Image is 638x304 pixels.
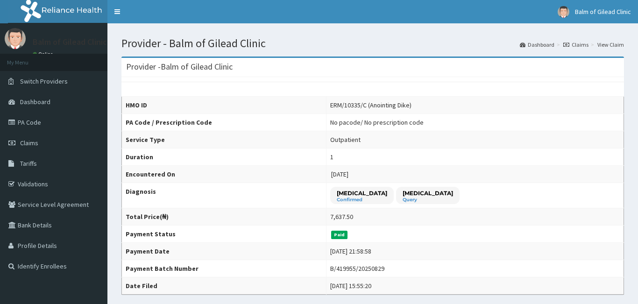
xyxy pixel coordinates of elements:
[563,41,588,49] a: Claims
[403,198,453,202] small: Query
[330,100,411,110] div: ERM/10335/C (Anointing Dike)
[330,118,424,127] div: No pacode / No prescription code
[20,77,68,85] span: Switch Providers
[122,148,326,166] th: Duration
[331,170,348,178] span: [DATE]
[33,51,55,57] a: Online
[330,247,371,256] div: [DATE] 21:58:58
[558,6,569,18] img: User Image
[126,63,233,71] h3: Provider - Balm of Gilead Clinic
[122,226,326,243] th: Payment Status
[337,198,387,202] small: Confirmed
[337,189,387,197] p: [MEDICAL_DATA]
[330,135,361,144] div: Outpatient
[122,277,326,295] th: Date Filed
[5,28,26,49] img: User Image
[20,159,37,168] span: Tariffs
[122,97,326,114] th: HMO ID
[331,231,348,239] span: Paid
[122,260,326,277] th: Payment Batch Number
[122,131,326,148] th: Service Type
[330,264,384,273] div: B/419955/20250829
[330,152,333,162] div: 1
[33,38,107,46] p: Balm of Gilead Clinic
[597,41,624,49] a: View Claim
[520,41,554,49] a: Dashboard
[330,281,371,290] div: [DATE] 15:55:20
[575,7,631,16] span: Balm of Gilead Clinic
[122,243,326,260] th: Payment Date
[122,114,326,131] th: PA Code / Prescription Code
[403,189,453,197] p: [MEDICAL_DATA]
[20,139,38,147] span: Claims
[121,37,624,49] h1: Provider - Balm of Gilead Clinic
[122,183,326,208] th: Diagnosis
[20,98,50,106] span: Dashboard
[122,166,326,183] th: Encountered On
[122,208,326,226] th: Total Price(₦)
[330,212,353,221] div: 7,637.50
